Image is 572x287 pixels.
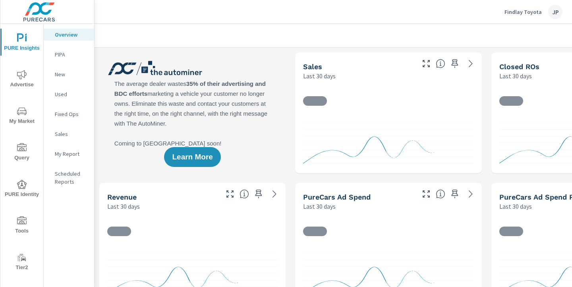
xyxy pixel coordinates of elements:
[3,107,41,126] span: My Market
[303,62,322,71] h5: Sales
[3,143,41,163] span: Query
[44,128,94,140] div: Sales
[499,71,532,81] p: Last 30 days
[55,130,88,138] p: Sales
[44,108,94,120] div: Fixed Ops
[44,68,94,80] div: New
[240,189,249,199] span: Total sales revenue over the selected date range. [Source: This data is sourced from the dealer’s...
[303,71,336,81] p: Last 30 days
[55,50,88,58] p: PIPA
[44,148,94,160] div: My Report
[464,188,477,200] a: See more details in report
[448,188,461,200] span: Save this to your personalized report
[107,193,137,201] h5: Revenue
[436,59,445,68] span: Number of vehicles sold by the dealership over the selected date range. [Source: This data is sou...
[548,5,562,19] div: JP
[44,29,94,41] div: Overview
[44,168,94,188] div: Scheduled Reports
[3,216,41,236] span: Tools
[55,170,88,186] p: Scheduled Reports
[464,57,477,70] a: See more details in report
[499,62,539,71] h5: Closed ROs
[504,8,542,16] p: Findlay Toyota
[448,57,461,70] span: Save this to your personalized report
[107,202,140,211] p: Last 30 days
[436,189,445,199] span: Total cost of media for all PureCars channels for the selected dealership group over the selected...
[44,88,94,100] div: Used
[55,90,88,98] p: Used
[252,188,265,200] span: Save this to your personalized report
[55,31,88,39] p: Overview
[172,153,213,161] span: Learn More
[55,70,88,78] p: New
[224,188,236,200] button: Make Fullscreen
[3,253,41,272] span: Tier2
[420,188,433,200] button: Make Fullscreen
[303,202,336,211] p: Last 30 days
[44,48,94,60] div: PIPA
[303,193,371,201] h5: PureCars Ad Spend
[420,57,433,70] button: Make Fullscreen
[499,202,532,211] p: Last 30 days
[55,110,88,118] p: Fixed Ops
[3,33,41,53] span: PURE Insights
[55,150,88,158] p: My Report
[268,188,281,200] a: See more details in report
[3,180,41,199] span: PURE Identity
[164,147,220,167] button: Learn More
[3,70,41,89] span: Advertise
